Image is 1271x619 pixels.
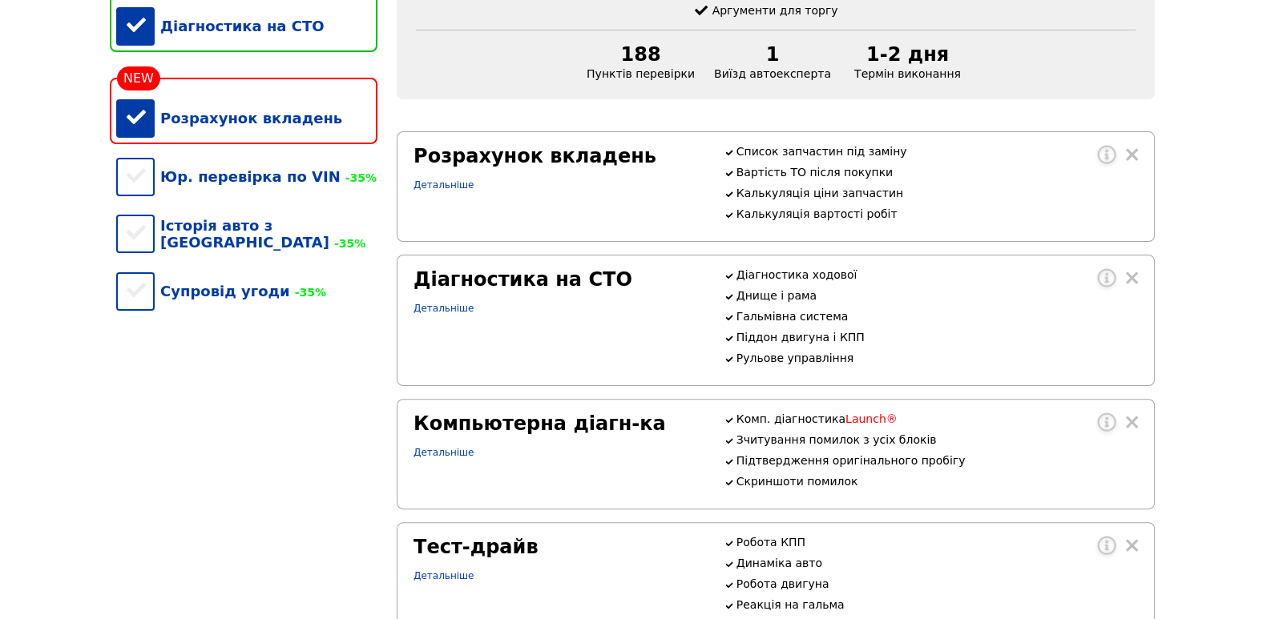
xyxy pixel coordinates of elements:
[845,412,898,425] span: Launch®
[736,207,1138,220] p: Калькуляція вартості робіт
[414,303,474,314] a: Детальніше
[116,267,377,316] div: Супровід угоди
[414,145,704,167] div: Розрахунок вкладень
[329,237,365,250] span: -35%
[736,268,1138,281] p: Діагностика ходової
[695,4,857,17] div: Аргументи для торгу
[736,577,1138,590] p: Робота двигуна
[736,598,1138,611] p: Реакція на гальма
[841,43,974,80] div: Термін виконання
[116,94,377,143] div: Розрахунок вкладень
[414,536,704,558] div: Тест-драйв
[587,43,695,66] div: 188
[290,286,326,299] span: -35%
[414,412,704,435] div: Компьютерна діагн-ка
[736,475,1138,488] p: Скриншоти помилок
[736,412,1138,425] p: Комп. діагностика
[414,447,474,458] a: Детальніше
[116,152,377,201] div: Юр. перевірка по VIN
[736,454,1138,467] p: Підтвердження оригінального пробігу
[577,43,704,80] div: Пунктів перевірки
[414,570,474,581] a: Детальніше
[414,179,474,191] a: Детальніше
[116,2,377,50] div: Діагностика на СТО
[736,166,1138,179] p: Вартість ТО після покупки
[736,331,1138,344] p: Піддон двигуна і КПП
[736,352,1138,364] p: Рульове управління
[116,201,377,267] div: Історія авто з [GEOGRAPHIC_DATA]
[850,43,965,66] div: 1-2 дня
[736,433,1138,446] p: Зчитування помилок з усіх блоків
[736,289,1138,302] p: Днище і рама
[736,536,1138,549] p: Робота КПП
[414,268,704,291] div: Діагностика на СТО
[736,310,1138,323] p: Гальмівна система
[736,187,1138,199] p: Калькуляція ціни запчастин
[341,171,377,184] span: -35%
[736,145,1138,158] p: Список запчастин під заміну
[704,43,841,80] div: Виїзд автоексперта
[714,43,831,66] div: 1
[736,557,1138,569] p: Динаміка авто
